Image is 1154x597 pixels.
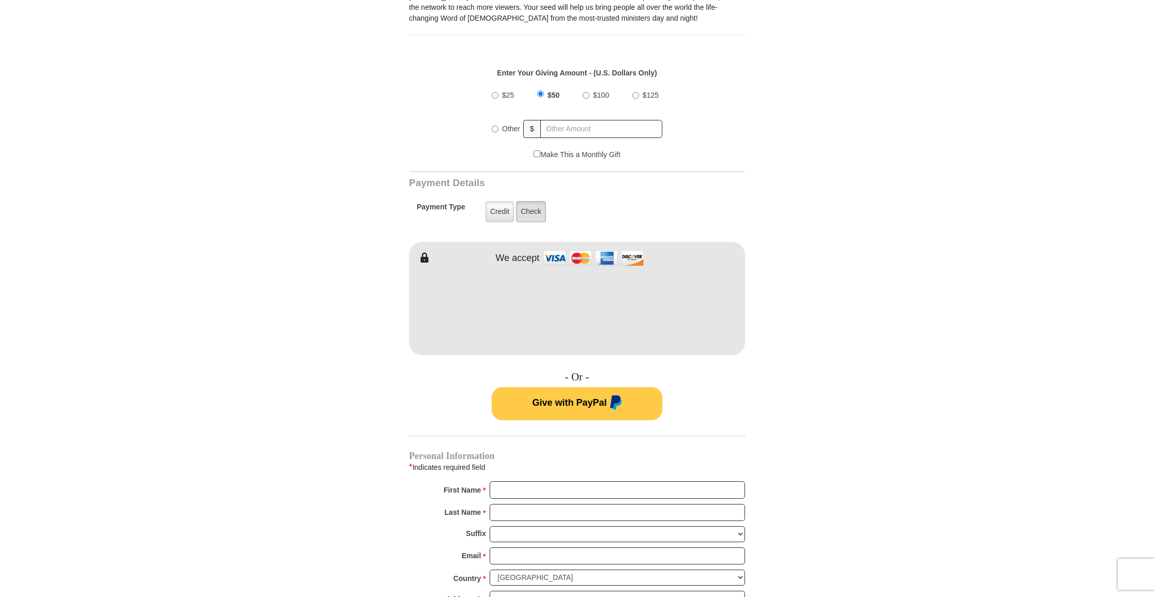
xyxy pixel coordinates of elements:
[409,452,745,460] h4: Personal Information
[409,177,673,189] h3: Payment Details
[417,203,465,217] h5: Payment Type
[496,253,540,264] h4: We accept
[593,91,609,99] span: $100
[534,149,620,160] label: Make This a Monthly Gift
[409,371,745,384] h4: - Or -
[534,150,540,157] input: Make This a Monthly Gift
[485,201,514,222] label: Credit
[444,483,481,497] strong: First Name
[532,397,606,408] span: Give with PayPal
[466,526,486,541] strong: Suffix
[523,120,541,138] span: $
[607,395,622,412] img: paypal
[516,201,546,222] label: Check
[492,387,662,420] button: Give with PayPal
[643,91,659,99] span: $125
[542,247,645,269] img: credit cards accepted
[409,461,745,474] div: Indicates required field
[548,91,559,99] span: $50
[502,125,520,133] span: Other
[497,69,657,77] strong: Enter Your Giving Amount - (U.S. Dollars Only)
[453,571,481,586] strong: Country
[540,120,662,138] input: Other Amount
[445,505,481,519] strong: Last Name
[502,91,514,99] span: $25
[462,548,481,563] strong: Email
